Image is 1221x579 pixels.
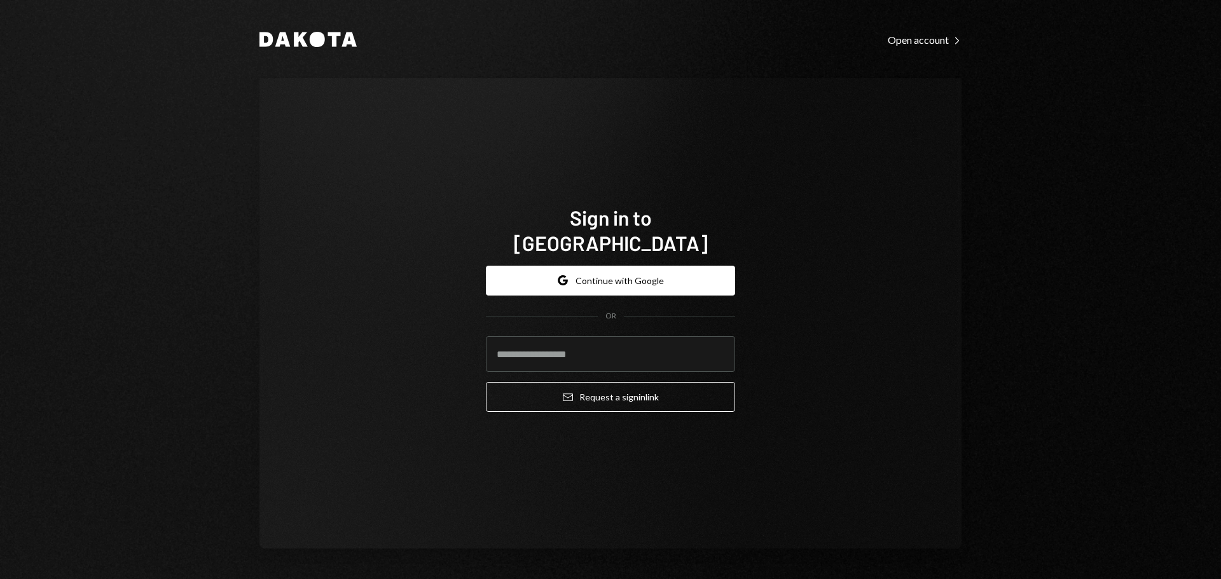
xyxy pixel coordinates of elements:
[486,266,735,296] button: Continue with Google
[605,311,616,322] div: OR
[486,382,735,412] button: Request a signinlink
[486,205,735,255] h1: Sign in to [GEOGRAPHIC_DATA]
[888,32,962,46] a: Open account
[888,34,962,46] div: Open account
